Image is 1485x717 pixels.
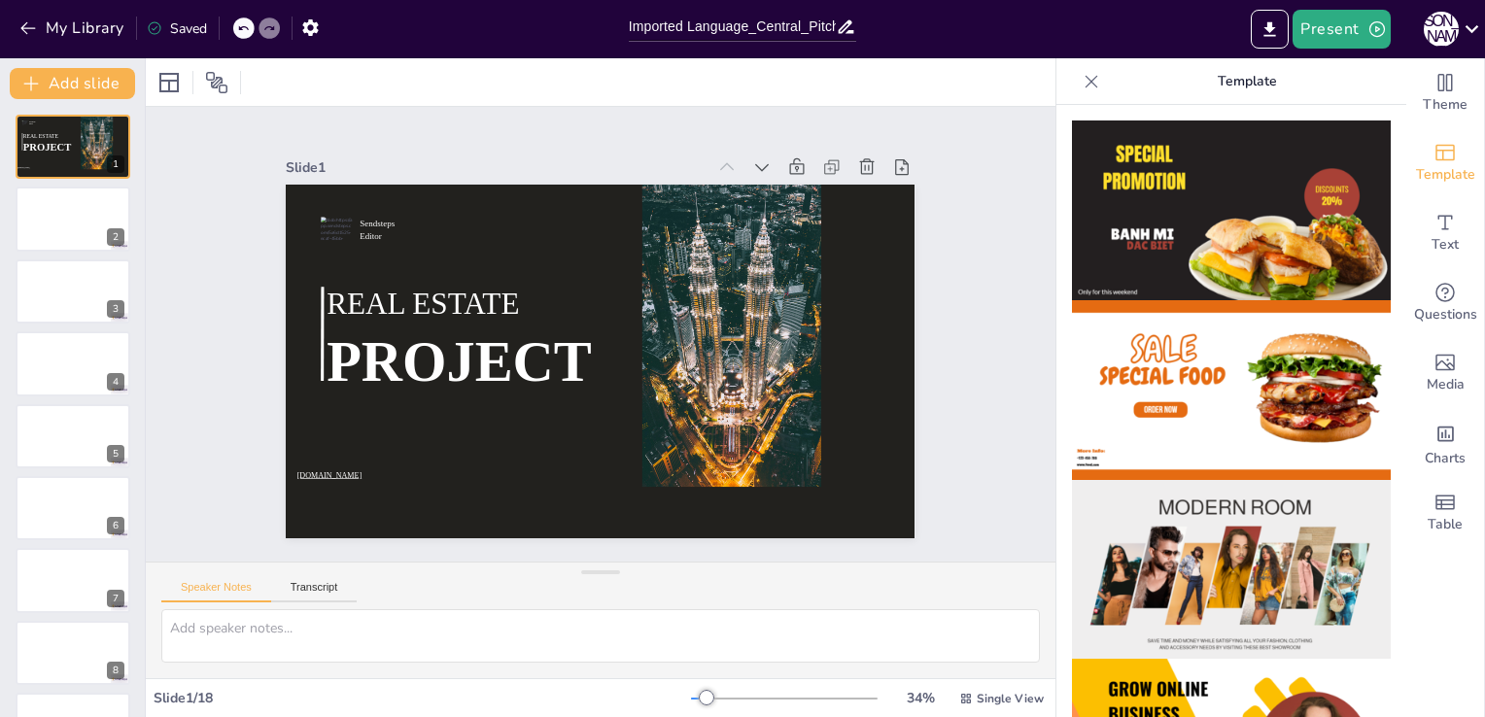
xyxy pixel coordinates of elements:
[271,581,358,602] button: Transcript
[1406,128,1484,198] div: Add ready made slides
[107,662,124,679] div: 8
[1072,120,1391,300] img: thumb-1.png
[107,517,124,534] div: 6
[16,187,130,251] div: 2
[147,19,207,38] div: Saved
[1423,94,1468,116] span: Theme
[16,476,130,540] div: 6
[107,300,124,318] div: 3
[1072,300,1391,480] img: thumb-2.png
[107,590,124,607] div: 7
[10,68,135,99] button: Add slide
[107,155,124,173] div: 1
[15,13,132,44] button: My Library
[1406,58,1484,128] div: Change the overall theme
[1428,514,1463,535] span: Table
[1414,304,1477,325] span: Questions
[977,691,1044,706] span: Single View
[161,581,271,602] button: Speaker Notes
[1427,374,1465,395] span: Media
[107,373,124,391] div: 4
[107,445,124,462] div: 5
[1406,198,1484,268] div: Add text boxes
[1406,478,1484,548] div: Add a table
[330,258,526,312] span: REAL ESTATE
[16,259,130,324] div: 3
[205,71,228,94] span: Position
[304,126,723,188] div: Slide 1
[154,67,185,98] div: Layout
[1432,234,1459,256] span: Text
[1406,268,1484,338] div: Get real-time input from your audience
[16,115,130,179] div: 1
[16,331,130,395] div: 4
[1406,408,1484,478] div: Add charts and graphs
[16,404,130,468] div: 5
[284,438,349,454] span: [DOMAIN_NAME]
[154,689,691,707] div: Slide 1 / 18
[16,621,130,685] div: 8
[16,548,130,612] div: 7
[1293,10,1390,49] button: Present
[1425,448,1466,469] span: Charts
[23,141,72,153] span: PROJECT
[1424,10,1459,49] button: [PERSON_NAME]
[372,194,408,208] span: Sendsteps
[1107,58,1387,105] p: Template
[1424,12,1459,47] div: [PERSON_NAME]
[23,133,58,139] span: REAL ESTATE
[17,167,29,169] span: [DOMAIN_NAME]
[1406,338,1484,408] div: Add images, graphics, shapes or video
[897,689,944,707] div: 34 %
[29,120,36,122] span: Sendsteps
[1416,164,1475,186] span: Template
[1072,480,1391,660] img: thumb-3.png
[371,207,394,219] span: Editor
[323,301,593,392] span: PROJECT
[107,228,124,246] div: 2
[629,13,837,41] input: Insert title
[1251,10,1289,49] button: Export to PowerPoint
[29,123,33,125] span: Editor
